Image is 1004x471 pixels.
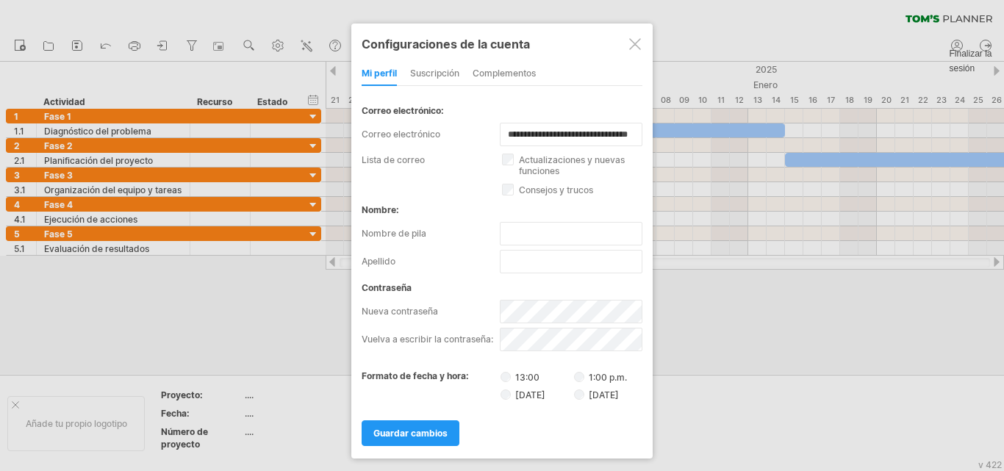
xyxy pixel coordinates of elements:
font: complementos [473,68,536,79]
font: [DATE] [515,389,545,400]
font: contraseña [362,282,412,293]
font: correo electrónico [362,129,440,140]
input: 1:00 p.m. [574,372,584,382]
font: correo electrónico: [362,105,444,116]
font: 1:00 p.m. [589,372,627,383]
font: lista de correo [362,154,425,165]
font: nombre de pila [362,228,426,239]
input: 13:00 [501,372,511,382]
font: finalizar la sesión [950,48,992,73]
font: Nueva contraseña [362,306,438,317]
input: [DATE] [501,389,511,400]
input: [DATE] [574,389,584,400]
font: nombre: [362,204,399,215]
font: guardar cambios [373,428,448,439]
font: Configuraciones de la cuenta [362,37,530,51]
font: suscripción [410,68,459,79]
a: guardar cambios [362,420,459,446]
font: apellido [362,256,395,267]
font: formato de fecha y hora: [362,370,469,381]
font: 13:00 [515,372,539,383]
font: [DATE] [589,389,619,400]
font: actualizaciones y nuevas funciones [519,154,625,176]
font: consejos y trucos [519,184,593,195]
a: finalizar la sesión [976,37,997,56]
font: mi perfil [362,68,397,79]
font: Vuelva a escribir la contraseña: [362,334,493,345]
